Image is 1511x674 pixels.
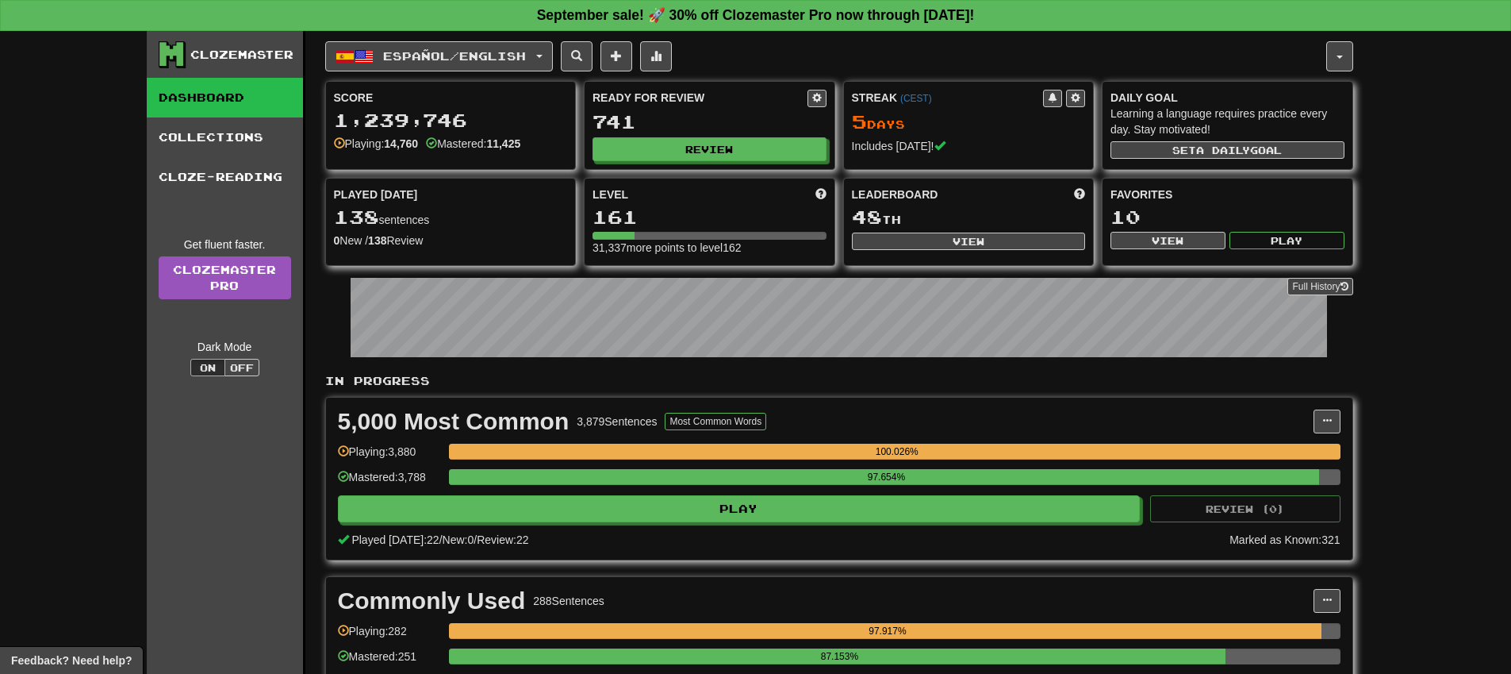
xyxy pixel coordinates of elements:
div: 5,000 Most Common [338,410,570,433]
span: Review: 22 [477,533,528,546]
div: 31,337 more points to level 162 [593,240,826,256]
div: Mastered: 3,788 [338,469,441,495]
div: 97.654% [454,469,1319,485]
span: This week in points, UTC [1074,187,1085,202]
strong: September sale! 🚀 30% off Clozemaster Pro now through [DATE]! [537,7,975,23]
button: On [190,359,225,376]
button: Seta dailygoal [1110,141,1344,159]
span: Played [DATE]: 22 [351,533,439,546]
div: Playing: 3,880 [338,444,441,470]
button: Add sentence to collection [600,41,632,71]
div: Clozemaster [190,47,293,63]
div: Learning a language requires practice every day. Stay motivated! [1110,106,1344,137]
div: 10 [1110,207,1344,227]
div: Includes [DATE]! [852,138,1086,154]
div: Favorites [1110,187,1344,202]
button: Play [338,495,1141,522]
button: Review [593,137,826,161]
p: In Progress [325,373,1353,389]
span: a daily [1196,144,1250,156]
div: 100.026% [454,444,1340,460]
div: Streak [852,90,1044,106]
div: Playing: [334,136,419,152]
div: Playing: 282 [338,623,441,649]
span: Leaderboard [852,187,938,202]
span: Played [DATE] [334,187,418,202]
a: (CEST) [900,93,932,104]
div: 97.917% [454,623,1321,639]
strong: 11,425 [486,137,520,150]
div: Get fluent faster. [159,237,291,252]
div: New / Review [334,233,568,248]
button: View [852,233,1086,250]
span: / [474,533,477,546]
span: 48 [852,206,882,228]
a: Cloze-Reading [147,157,303,197]
div: Dark Mode [159,339,291,355]
div: Mastered: [426,136,520,152]
div: sentences [334,207,568,228]
div: 288 Sentences [533,593,604,609]
span: Score more points to level up [815,187,826,202]
span: Open feedback widget [11,653,132,668]
button: Search sentences [561,41,593,71]
div: Ready for Review [593,90,807,106]
span: / [439,533,443,546]
div: 87.153% [454,649,1225,664]
div: Day s [852,112,1086,133]
button: Review (0) [1150,495,1340,522]
span: Level [593,187,628,202]
div: Score [334,90,568,106]
div: Daily Goal [1110,90,1344,106]
span: Español / English [383,49,526,63]
div: 161 [593,207,826,227]
strong: 138 [368,234,386,247]
button: More stats [640,41,672,71]
strong: 14,760 [384,137,418,150]
strong: 0 [334,234,340,247]
button: Most Common Words [665,413,766,430]
div: 3,879 Sentences [577,414,657,429]
button: Español/English [325,41,553,71]
button: Full History [1287,278,1352,295]
div: 741 [593,112,826,132]
div: Marked as Known: 321 [1229,532,1340,548]
div: th [852,207,1086,228]
a: Collections [147,117,303,157]
button: View [1110,232,1225,249]
span: New: 0 [443,533,474,546]
button: Play [1229,232,1344,249]
span: 5 [852,110,867,133]
div: Commonly Used [338,589,526,613]
a: Dashboard [147,78,303,117]
a: ClozemasterPro [159,256,291,299]
span: 138 [334,206,379,228]
div: 1,239,746 [334,110,568,130]
button: Off [224,359,259,376]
